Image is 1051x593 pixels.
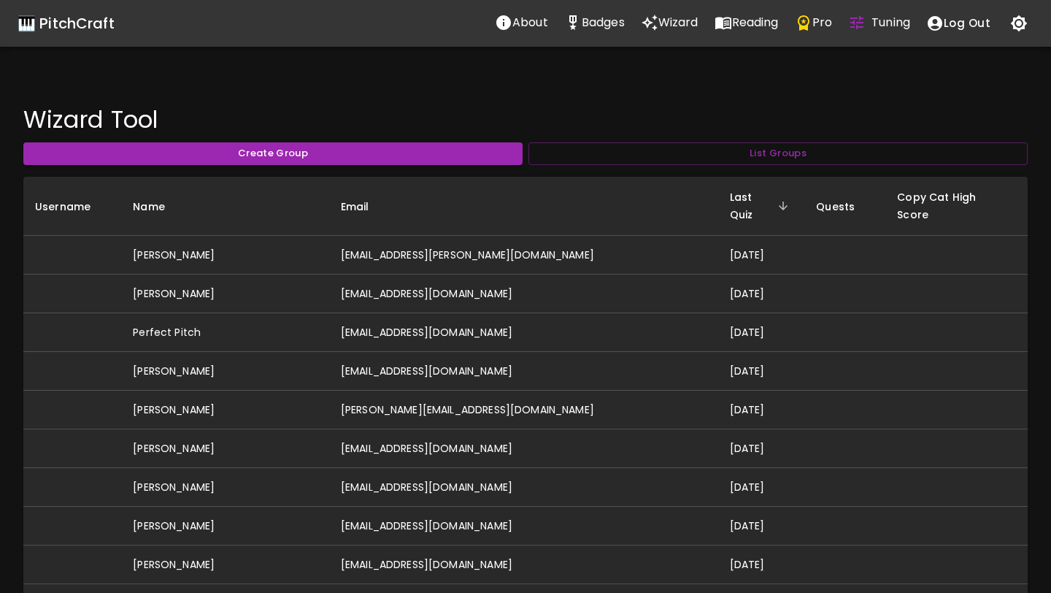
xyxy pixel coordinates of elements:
[121,236,329,275] td: [PERSON_NAME]
[329,391,718,429] td: [PERSON_NAME][EMAIL_ADDRESS][DOMAIN_NAME]
[121,546,329,584] td: [PERSON_NAME]
[556,8,633,37] button: Stats
[730,188,793,223] span: Last Quiz
[18,12,115,35] a: 🎹 PitchCraft
[718,236,805,275] td: [DATE]
[707,8,787,39] a: Reading
[816,198,874,215] span: Quests
[35,198,109,215] span: Username
[871,14,910,31] p: Tuning
[341,198,388,215] span: Email
[23,105,1028,134] h4: Wizard Tool
[918,8,998,39] button: account of current user
[840,8,918,39] a: Tuning Quiz
[487,8,556,39] a: About
[528,142,1028,165] button: List Groups
[487,8,556,37] button: About
[718,275,805,313] td: [DATE]
[133,198,184,215] span: Name
[329,236,718,275] td: [EMAIL_ADDRESS][PERSON_NAME][DOMAIN_NAME]
[512,14,548,31] p: About
[787,8,840,39] a: Pro
[329,313,718,352] td: [EMAIL_ADDRESS][DOMAIN_NAME]
[556,8,633,39] a: Stats
[121,391,329,429] td: [PERSON_NAME]
[732,14,779,31] p: Reading
[718,391,805,429] td: [DATE]
[23,142,523,165] button: Create Group
[812,14,832,31] p: Pro
[897,188,1016,223] span: Copy Cat High Score
[633,8,707,39] a: Wizard
[121,313,329,352] td: Perfect Pitch
[787,8,840,37] button: Pro
[718,352,805,391] td: [DATE]
[582,14,625,31] p: Badges
[121,429,329,468] td: [PERSON_NAME]
[718,313,805,352] td: [DATE]
[718,507,805,546] td: [DATE]
[121,507,329,546] td: [PERSON_NAME]
[329,546,718,584] td: [EMAIL_ADDRESS][DOMAIN_NAME]
[633,8,707,37] button: Wizard
[718,429,805,468] td: [DATE]
[121,468,329,507] td: [PERSON_NAME]
[329,275,718,313] td: [EMAIL_ADDRESS][DOMAIN_NAME]
[329,429,718,468] td: [EMAIL_ADDRESS][DOMAIN_NAME]
[329,507,718,546] td: [EMAIL_ADDRESS][DOMAIN_NAME]
[707,8,787,37] button: Reading
[658,14,698,31] p: Wizard
[329,468,718,507] td: [EMAIL_ADDRESS][DOMAIN_NAME]
[718,546,805,584] td: [DATE]
[840,8,918,37] button: Tuning Quiz
[718,468,805,507] td: [DATE]
[329,352,718,391] td: [EMAIL_ADDRESS][DOMAIN_NAME]
[121,352,329,391] td: [PERSON_NAME]
[121,275,329,313] td: [PERSON_NAME]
